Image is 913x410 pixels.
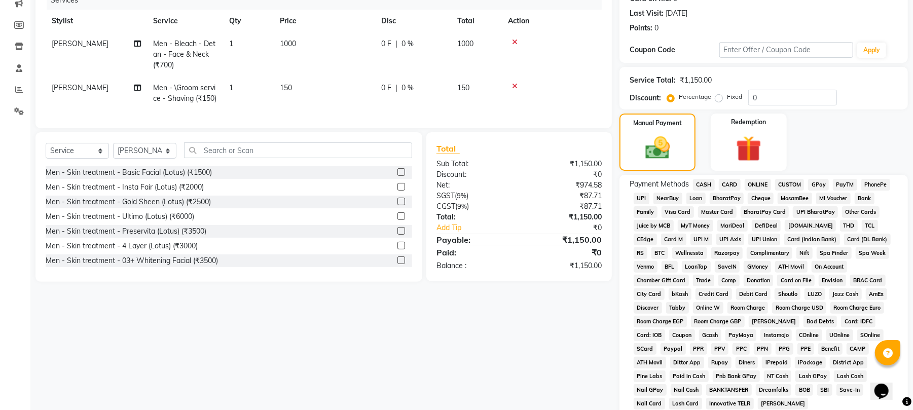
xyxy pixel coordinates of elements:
[856,247,889,259] span: Spa Week
[796,247,813,259] span: Nift
[653,193,682,204] span: NearBuy
[634,275,689,286] span: Chamber Gift Card
[52,83,108,92] span: [PERSON_NAME]
[630,8,664,19] div: Last Visit:
[749,316,799,327] span: [PERSON_NAME]
[634,357,666,368] span: ATH Movil
[429,234,519,246] div: Payable:
[857,329,884,341] span: SOnline
[662,206,694,218] span: Visa Card
[817,384,832,396] span: SBI
[718,275,740,286] span: Comp
[633,119,682,128] label: Manual Payment
[678,220,713,232] span: MyT Money
[630,45,719,55] div: Coupon Code
[762,357,791,368] span: iPrepaid
[429,201,519,212] div: ( )
[381,83,391,93] span: 0 F
[46,167,212,178] div: Men - Skin treatment - Basic Facial (Lotus) (₹1500)
[756,384,792,396] span: Dreamfolks
[679,92,711,101] label: Percentage
[184,142,412,158] input: Search or Scan
[280,39,296,48] span: 1000
[457,192,466,200] span: 9%
[634,343,656,355] span: SCard
[401,39,414,49] span: 0 %
[46,197,211,207] div: Men - Skin treatment - Gold Sheen (Lotus) (₹2500)
[731,118,766,127] label: Redemption
[670,357,704,368] span: Dittor App
[429,260,519,271] div: Balance :
[710,193,744,204] span: BharatPay
[785,220,836,232] span: [DOMAIN_NAME]
[776,343,793,355] span: PPG
[669,288,691,300] span: bKash
[870,369,903,400] iframe: chat widget
[634,234,657,245] span: CEdge
[716,234,745,245] span: UPI Axis
[153,39,215,69] span: Men - Bleach - Detan - Face & Neck (₹700)
[46,255,218,266] div: Men - Skin treatment - 03+ Whitening Facial (₹3500)
[436,202,455,211] span: CGST
[519,180,609,191] div: ₹974.58
[708,357,732,368] span: Rupay
[669,329,695,341] span: Coupon
[775,261,808,273] span: ATH Movil
[727,302,769,314] span: Room Charge
[816,193,851,204] span: MI Voucher
[719,179,741,191] span: CARD
[841,316,875,327] span: Card: IDFC
[671,384,702,396] span: Nail Cash
[519,212,609,222] div: ₹1,150.00
[686,193,706,204] span: Loan
[772,302,826,314] span: Room Charge USD
[760,329,792,341] span: Instamojo
[793,206,838,218] span: UPI BharatPay
[693,179,715,191] span: CASH
[666,8,687,19] div: [DATE]
[670,370,709,382] span: Paid in Cash
[451,10,502,32] th: Total
[682,261,711,273] span: LoanTap
[457,202,467,210] span: 9%
[842,206,880,218] span: Other Cards
[519,191,609,201] div: ₹87.71
[229,83,233,92] span: 1
[634,302,662,314] span: Discover
[829,288,862,300] span: Jazz Cash
[46,241,198,251] div: Men - Skin treatment - 4 Layer (Lotus) (₹3000)
[725,329,757,341] span: PayMaya
[784,234,840,245] span: Card (Indian Bank)
[429,169,519,180] div: Discount:
[719,42,853,58] input: Enter Offer / Coupon Code
[690,234,712,245] span: UPI M
[651,247,668,259] span: BTC
[429,180,519,191] div: Net:
[775,288,800,300] span: Shoutlo
[519,169,609,180] div: ₹0
[796,329,822,341] span: COnline
[817,247,852,259] span: Spa Finder
[381,39,391,49] span: 0 F
[153,83,216,103] span: Men - \Groom service - Shaving (₹150)
[752,220,781,232] span: DefiDeal
[429,159,519,169] div: Sub Total:
[797,343,814,355] span: PPE
[630,93,661,103] div: Discount:
[690,343,707,355] span: PPR
[745,179,771,191] span: ONLINE
[699,329,721,341] span: Gcash
[630,75,676,86] div: Service Total:
[736,357,758,368] span: Diners
[634,261,658,273] span: Venmo
[457,39,473,48] span: 1000
[429,191,519,201] div: ( )
[775,179,805,191] span: CUSTOM
[795,357,826,368] span: iPackage
[826,329,853,341] span: UOnline
[147,10,223,32] th: Service
[808,179,829,191] span: GPay
[223,10,274,32] th: Qty
[634,247,647,259] span: RS
[711,247,743,259] span: Razorpay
